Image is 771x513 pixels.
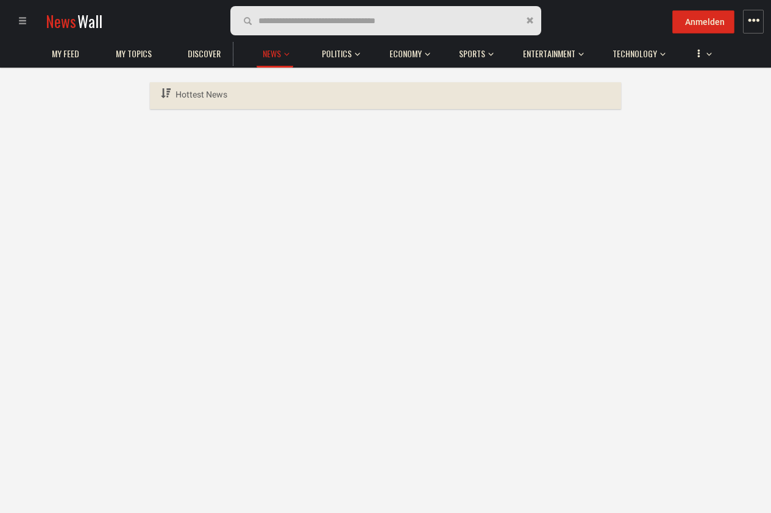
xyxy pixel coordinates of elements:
a: Technology [606,42,663,66]
span: Economy [389,48,422,59]
a: NewsWall [46,10,102,32]
span: News [46,10,76,32]
button: Economy [383,37,430,66]
a: Entertainment [517,42,581,66]
span: Technology [613,48,657,59]
span: Politics [322,48,352,59]
span: Wall [77,10,102,32]
button: Sports [453,37,494,66]
span: Hottest News [176,90,227,99]
button: News [257,37,293,68]
button: Entertainment [517,37,584,66]
span: Sports [459,48,485,59]
a: News [257,42,287,66]
span: News [263,48,281,59]
span: My Feed [52,48,79,59]
span: My topics [116,48,152,59]
a: Hottest News [159,82,229,107]
a: Economy [383,42,428,66]
button: Anmelden [672,10,734,34]
span: Anmelden [685,17,725,27]
a: Sports [453,42,491,66]
span: Entertainment [523,48,575,59]
a: Politics [316,42,358,66]
button: Technology [606,37,666,66]
button: Politics [316,37,360,66]
span: Discover [188,48,221,59]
